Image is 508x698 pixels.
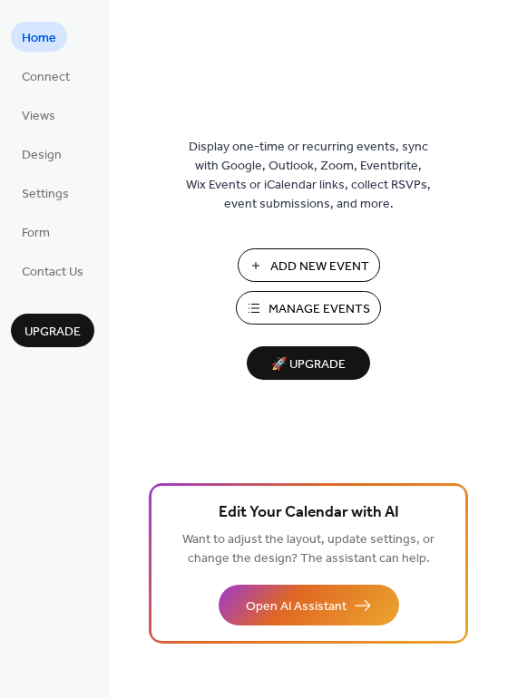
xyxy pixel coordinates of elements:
[22,185,69,204] span: Settings
[11,139,73,169] a: Design
[22,146,62,165] span: Design
[270,257,369,276] span: Add New Event
[186,138,431,214] span: Display one-time or recurring events, sync with Google, Outlook, Zoom, Eventbrite, Wix Events or ...
[11,61,81,91] a: Connect
[11,217,61,247] a: Form
[247,346,370,380] button: 🚀 Upgrade
[246,597,347,616] span: Open AI Assistant
[258,353,359,377] span: 🚀 Upgrade
[219,585,399,625] button: Open AI Assistant
[22,107,55,126] span: Views
[236,291,381,325] button: Manage Events
[22,224,50,243] span: Form
[22,29,56,48] span: Home
[11,100,66,130] a: Views
[11,178,80,208] a: Settings
[11,256,94,286] a: Contact Us
[182,528,435,571] span: Want to adjust the layout, update settings, or change the design? The assistant can help.
[11,314,94,347] button: Upgrade
[11,22,67,52] a: Home
[238,248,380,282] button: Add New Event
[22,68,70,87] span: Connect
[219,500,399,526] span: Edit Your Calendar with AI
[269,300,370,319] span: Manage Events
[24,323,81,342] span: Upgrade
[22,263,83,282] span: Contact Us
